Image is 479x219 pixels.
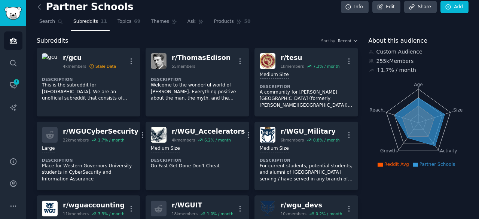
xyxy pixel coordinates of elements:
[404,1,436,13] a: Share
[369,36,427,46] span: About this audience
[42,53,58,69] img: gcu
[281,64,304,69] div: 1k members
[42,163,135,183] p: Place for Western Governors University students in CyberSecurity and Information Assurance
[63,211,89,216] div: 11k members
[281,201,342,210] div: r/ wgu_devs
[260,158,353,163] dt: Description
[260,53,275,69] img: tesu
[338,38,358,43] button: Recent
[260,72,289,79] div: Medium Size
[42,82,135,102] p: This is the subreddit for [GEOGRAPHIC_DATA]. We are an unofficial subreddit that consists of futu...
[369,48,469,56] div: Custom Audience
[254,122,358,190] a: WGU_Militaryr/WGU_Military6kmembers0.8% / monthMedium SizeDescriptionFor current students, potent...
[151,77,244,82] dt: Description
[260,84,353,89] dt: Description
[151,18,169,25] span: Themes
[211,16,253,31] a: Products50
[313,137,340,143] div: 0.8 % / month
[134,18,140,25] span: 69
[440,1,469,13] a: Add
[321,38,335,43] div: Sort by
[37,48,140,116] a: gcur/gcu4kmembersStale DataDescriptionThis is the subreddit for [GEOGRAPHIC_DATA]. We are an unof...
[148,16,180,31] a: Themes
[244,18,251,25] span: 50
[98,137,125,143] div: 1.7 % / month
[207,211,234,216] div: 1.0 % / month
[380,148,397,153] tspan: Growth
[260,201,275,216] img: wgu_devs
[372,1,400,13] a: Edit
[172,211,198,216] div: 18k members
[376,66,416,74] div: ↑ 1.7 % / month
[453,107,463,112] tspan: Size
[37,16,65,31] a: Search
[63,53,116,63] div: r/ gcu
[260,89,353,109] p: A community for [PERSON_NAME][GEOGRAPHIC_DATA] (formerly [PERSON_NAME][GEOGRAPHIC_DATA]) students...
[185,16,206,31] a: Ask
[172,53,231,63] div: r/ ThomasEdison
[4,7,22,20] img: GummySearch logo
[146,122,249,190] a: WGU_Acceleratorsr/WGU_Accelerators4kmembers6.2% / monthMedium SizeDescriptionGo Fast Get Done Don...
[414,82,423,87] tspan: Age
[172,64,195,69] div: 55 members
[118,18,131,25] span: Topics
[13,79,20,85] span: 5
[281,211,306,216] div: 10k members
[281,127,340,136] div: r/ WGU_Military
[42,201,58,216] img: wguaccounting
[151,145,180,152] div: Medium Size
[37,36,68,46] span: Subreddits
[172,127,245,136] div: r/ WGU_Accelerators
[281,137,304,143] div: 6k members
[42,77,135,82] dt: Description
[172,201,234,210] div: r/ WGUIT
[95,64,116,69] div: Stale Data
[151,53,167,69] img: ThomasEdison
[369,107,384,112] tspan: Reach
[341,1,369,13] a: Info
[384,162,409,167] span: Reddit Avg
[37,122,140,190] a: r/WGUCyberSecurity22kmembers1.7% / monthLargeDescriptionPlace for Western Governors University st...
[338,38,351,43] span: Recent
[73,18,98,25] span: Subreddits
[37,1,134,13] h2: Partner Schools
[440,148,457,153] tspan: Activity
[214,18,234,25] span: Products
[63,64,86,69] div: 4k members
[172,137,195,143] div: 4k members
[369,57,469,65] div: 255k Members
[151,82,244,102] p: Welcome to the wonderful world of [PERSON_NAME]. Everything positive about the man, the myth, and...
[63,137,89,143] div: 22k members
[146,48,249,116] a: ThomasEdisonr/ThomasEdison55membersDescriptionWelcome to the wonderful world of [PERSON_NAME]. Ev...
[42,145,55,152] div: Large
[204,137,231,143] div: 6.2 % / month
[98,211,125,216] div: 3.3 % / month
[63,201,125,210] div: r/ wguaccounting
[315,211,342,216] div: 0.2 % / month
[419,162,455,167] span: Partner Schools
[260,127,275,143] img: WGU_Military
[260,145,289,152] div: Medium Size
[4,76,22,94] a: 5
[151,127,167,143] img: WGU_Accelerators
[42,158,135,163] dt: Description
[151,163,244,170] p: Go Fast Get Done Don't Cheat
[187,18,196,25] span: Ask
[260,163,353,183] p: For current students, potential students, and alumni of [GEOGRAPHIC_DATA] serving / have served i...
[313,64,340,69] div: 7.3 % / month
[101,18,107,25] span: 11
[71,16,110,31] a: Subreddits11
[254,48,358,116] a: tesur/tesu1kmembers7.3% / monthMedium SizeDescriptionA community for [PERSON_NAME][GEOGRAPHIC_DAT...
[39,18,55,25] span: Search
[63,127,138,136] div: r/ WGUCyberSecurity
[151,158,244,163] dt: Description
[115,16,143,31] a: Topics69
[281,53,340,63] div: r/ tesu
